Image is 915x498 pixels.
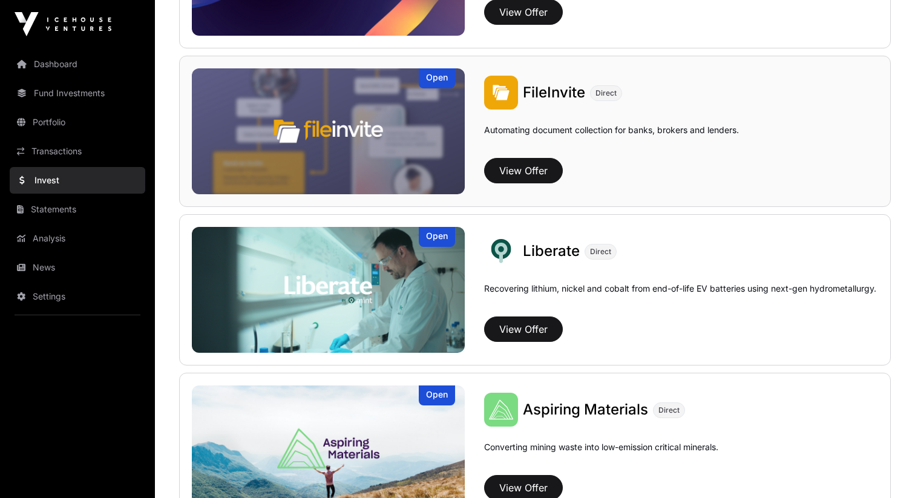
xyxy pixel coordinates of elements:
button: View Offer [484,158,563,183]
span: Liberate [523,242,580,260]
p: Converting mining waste into low-emission critical minerals. [484,441,718,470]
a: Analysis [10,225,145,252]
div: Open [419,385,455,405]
span: FileInvite [523,84,585,101]
img: Aspiring Materials [484,393,518,427]
button: View Offer [484,316,563,342]
span: Direct [595,88,617,98]
a: Statements [10,196,145,223]
a: Transactions [10,138,145,165]
span: Aspiring Materials [523,401,648,418]
img: FileInvite [192,68,465,194]
iframe: Chat Widget [854,440,915,498]
a: Dashboard [10,51,145,77]
img: Icehouse Ventures Logo [15,12,111,36]
img: Liberate [192,227,465,353]
a: LiberateOpen [192,227,465,353]
a: Fund Investments [10,80,145,106]
span: Direct [590,247,611,257]
p: Automating document collection for banks, brokers and lenders. [484,124,739,153]
a: Aspiring Materials [523,400,648,419]
p: Recovering lithium, nickel and cobalt from end-of-life EV batteries using next-gen hydrometallurgy. [484,283,876,312]
span: Direct [658,405,680,415]
a: News [10,254,145,281]
a: Settings [10,283,145,310]
a: FileInvite [523,83,585,102]
img: Liberate [484,234,518,268]
a: Liberate [523,241,580,261]
a: Portfolio [10,109,145,136]
a: Invest [10,167,145,194]
div: Open [419,68,455,88]
a: FileInviteOpen [192,68,465,194]
img: FileInvite [484,76,518,110]
div: Open [419,227,455,247]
